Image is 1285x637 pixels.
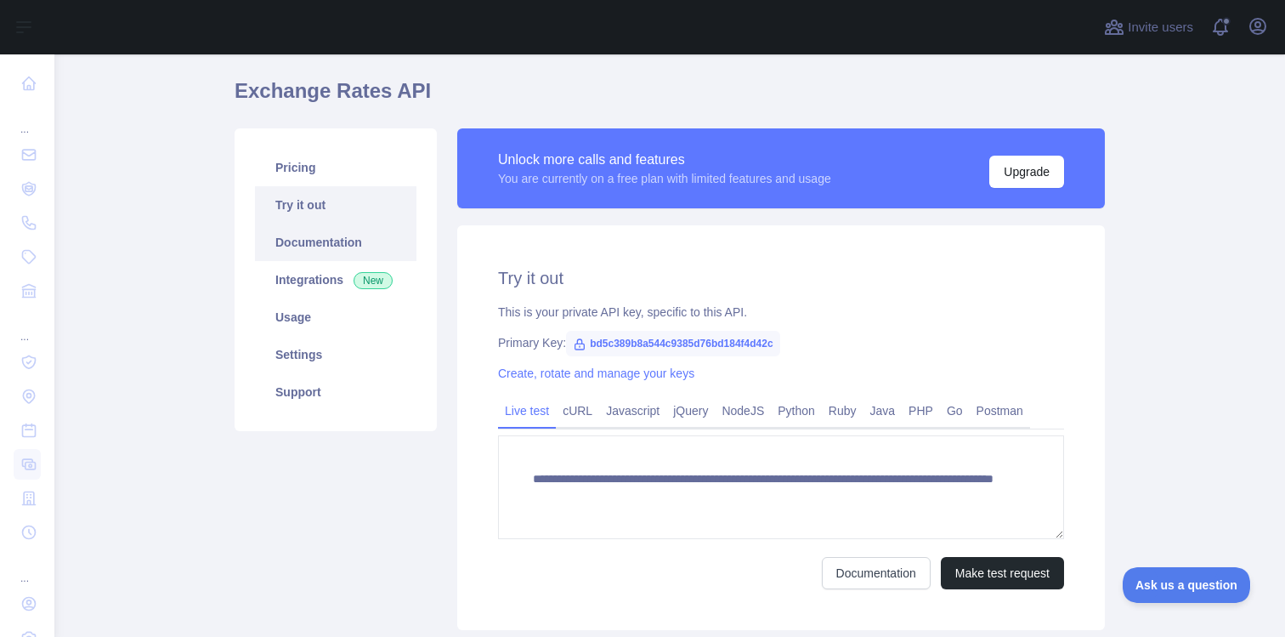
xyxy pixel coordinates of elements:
span: New [354,272,393,289]
a: Support [255,373,416,411]
span: Invite users [1128,18,1193,37]
div: ... [14,102,41,136]
a: Documentation [822,557,931,589]
span: bd5c389b8a544c9385d76bd184f4d42c [566,331,779,356]
h1: Exchange Rates API [235,77,1105,118]
a: Python [771,397,822,424]
a: PHP [902,397,940,424]
div: Primary Key: [498,334,1064,351]
a: jQuery [666,397,715,424]
a: Create, rotate and manage your keys [498,367,694,380]
a: Usage [255,299,416,336]
a: Integrations New [255,261,416,299]
a: Documentation [255,224,416,261]
a: Live test [498,397,556,424]
a: Javascript [599,397,666,424]
a: Ruby [822,397,863,424]
a: NodeJS [715,397,771,424]
button: Upgrade [989,156,1064,188]
a: cURL [556,397,599,424]
div: ... [14,310,41,344]
a: Try it out [255,186,416,224]
a: Settings [255,336,416,373]
a: Go [940,397,970,424]
button: Invite users [1101,14,1197,41]
a: Postman [970,397,1030,424]
a: Pricing [255,149,416,186]
iframe: Toggle Customer Support [1123,567,1251,603]
button: Make test request [941,557,1064,589]
div: Unlock more calls and features [498,150,831,170]
div: ... [14,551,41,585]
div: You are currently on a free plan with limited features and usage [498,170,831,187]
div: This is your private API key, specific to this API. [498,304,1064,321]
a: Java [863,397,903,424]
h2: Try it out [498,266,1064,290]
